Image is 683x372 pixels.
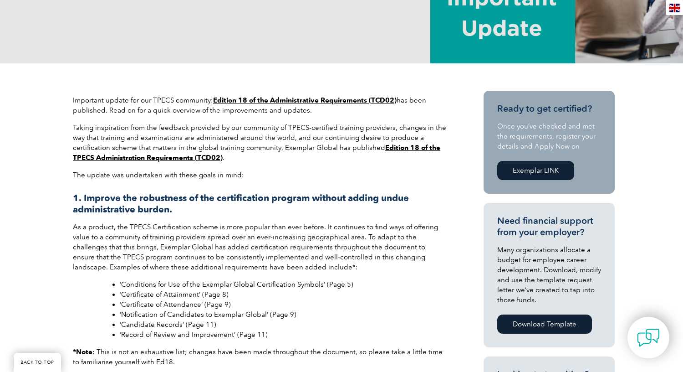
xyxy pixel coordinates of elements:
li: ‘Notification of Candidates to Exemplar Global’ (Page 9) [120,310,447,320]
a: BACK TO TOP [14,353,61,372]
p: Many organizations allocate a budget for employee career development. Download, modify and use th... [497,245,601,305]
h3: Need financial support from your employer? [497,215,601,238]
p: Once you’ve checked and met the requirements, register your details and Apply Now on [497,121,601,151]
p: The update was undertaken with these goals in mind: [73,170,446,180]
li: ‘Conditions for Use of the Exemplar Global Certification Symbols’ (Page 5) [120,279,447,289]
img: en [669,4,680,12]
strong: 1. Improve the robustness of the certification program without adding undue administrative burden. [73,192,409,215]
p: Taking inspiration from the feedback provided by our community of TPECS-certified training provid... [73,123,446,163]
p: As a product, the TPECS Certification scheme is more popular than ever before. It continues to fi... [73,222,446,272]
p: : This is not an exhaustive list; changes have been made throughout the document, so please take ... [73,347,446,367]
li: ‘Certificate of Attendance’ (Page 9) [120,300,447,310]
li: ‘Certificate of Attainment’ (Page 8) [120,289,447,300]
a: Download Template [497,315,592,334]
a: Exemplar LINK [497,161,574,180]
strong: *Note [73,348,92,356]
img: contact-chat.png [637,326,660,349]
p: Important update for our TPECS community: has been published. Read on for a quick overview of the... [73,95,446,115]
li: ‘Record of Review and Improvement’ (Page 11) [120,330,447,340]
h3: Ready to get certified? [497,103,601,114]
a: Edition 18 of the Administrative Requirements (TCD02) [213,96,397,104]
li: ‘Candidate Records’ (Page 11) [120,320,447,330]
